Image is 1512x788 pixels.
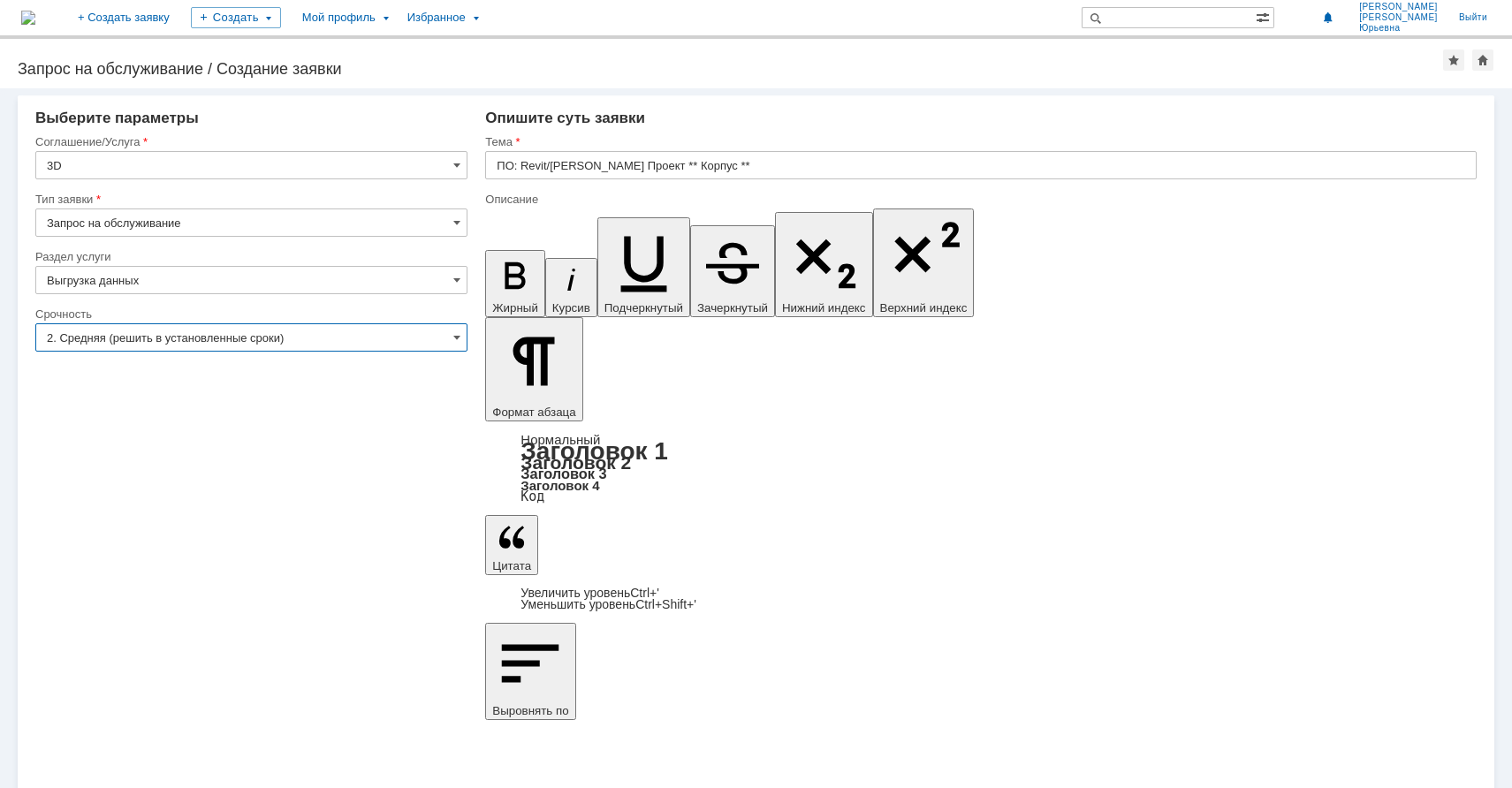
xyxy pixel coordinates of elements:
[604,301,683,314] span: Подчеркнутый
[492,405,575,419] span: Формат абзаца
[1359,2,1438,12] span: [PERSON_NAME]
[545,258,597,317] button: Курсив
[782,301,866,314] span: Нижний индекс
[520,478,599,493] a: Заголовок 4
[485,193,1473,205] div: Описание
[485,623,575,720] button: Выровнять по
[520,489,544,504] a: Код
[485,136,1473,148] div: Тема
[552,301,590,314] span: Курсив
[35,110,199,126] span: Выберите параметры
[597,217,690,317] button: Подчеркнутый
[690,225,775,317] button: Зачеркнутый
[520,432,600,447] a: Нормальный
[35,308,464,320] div: Срочность
[520,466,606,481] a: Заголовок 3
[35,193,464,205] div: Тип заявки
[21,11,35,25] img: logo
[492,301,538,314] span: Жирный
[1359,23,1438,34] span: Юрьевна
[485,587,1477,610] div: Цитата
[873,208,975,317] button: Верхний индекс
[485,515,538,575] button: Цитата
[520,586,659,600] a: Increase
[492,559,531,572] span: Цитата
[485,250,545,317] button: Жирный
[880,301,968,314] span: Верхний индекс
[35,136,464,148] div: Соглашение/Услуга
[35,251,464,262] div: Раздел услуги
[520,452,631,473] a: Заголовок 2
[630,586,659,600] span: Ctrl+'
[520,437,668,465] a: Заголовок 1
[191,7,281,28] div: Создать
[1443,49,1464,71] div: Добавить в избранное
[775,212,873,317] button: Нижний индекс
[697,301,768,314] span: Зачеркнутый
[18,60,1443,78] div: Запрос на обслуживание / Создание заявки
[21,11,35,25] a: Перейти на домашнюю страницу
[1256,8,1273,25] span: Расширенный поиск
[1472,49,1493,71] div: Сделать домашней страницей
[1359,12,1438,23] span: [PERSON_NAME]
[485,434,1477,503] div: Формат абзаца
[520,597,696,611] a: Decrease
[492,704,568,717] span: Выровнять по
[485,110,645,126] span: Опишите суть заявки
[635,597,696,611] span: Ctrl+Shift+'
[485,317,582,421] button: Формат абзаца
